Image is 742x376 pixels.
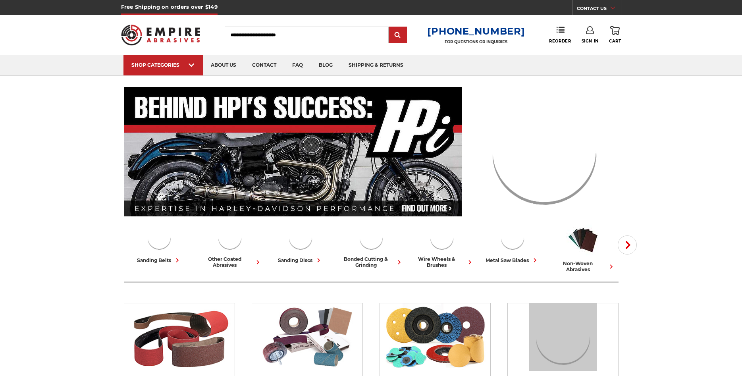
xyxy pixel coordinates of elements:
span: Sign In [582,39,599,44]
a: sanding discs [268,224,333,264]
img: Empire Abrasives [121,19,200,50]
a: Cart [609,26,621,44]
a: faq [284,55,311,75]
a: wire wheels & brushes [410,224,474,268]
a: shipping & returns [341,55,411,75]
span: Reorder [549,39,571,44]
div: metal saw blades [486,256,539,264]
a: [PHONE_NUMBER] [427,25,525,37]
div: other coated abrasives [198,256,262,268]
img: Bonded Cutting & Grinding [357,224,385,252]
img: Banner for an interview featuring Horsepower Inc who makes Harley performance upgrades featured o... [124,87,463,216]
img: Non-woven Abrasives [567,224,599,256]
div: non-woven abrasives [551,260,615,272]
a: CONTACT US [577,4,621,15]
img: Sanding Discs [384,303,486,371]
a: Reorder [549,26,571,43]
div: wire wheels & brushes [410,256,474,268]
img: Wire Wheels & Brushes [428,224,456,252]
div: bonded cutting & grinding [339,256,403,268]
img: Bonded Cutting & Grinding [529,303,597,371]
img: promo banner for custom belts. [470,87,618,216]
img: Sanding Belts [128,303,231,371]
a: non-woven abrasives [551,224,615,272]
a: about us [203,55,244,75]
a: other coated abrasives [198,224,262,268]
button: Next [618,235,637,255]
img: Other Coated Abrasives [216,224,244,252]
img: Sanding Discs [286,224,315,252]
div: sanding belts [137,256,181,264]
input: Submit [390,27,406,43]
img: Other Coated Abrasives [256,303,358,371]
a: blog [311,55,341,75]
img: Metal Saw Blades [498,224,527,252]
a: metal saw blades [480,224,545,264]
a: bonded cutting & grinding [339,224,403,268]
div: SHOP CATEGORIES [131,62,195,68]
span: Cart [609,39,621,44]
p: FOR QUESTIONS OR INQUIRIES [427,39,525,44]
a: sanding belts [127,224,191,264]
div: sanding discs [278,256,323,264]
img: Sanding Belts [145,224,173,252]
a: contact [244,55,284,75]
